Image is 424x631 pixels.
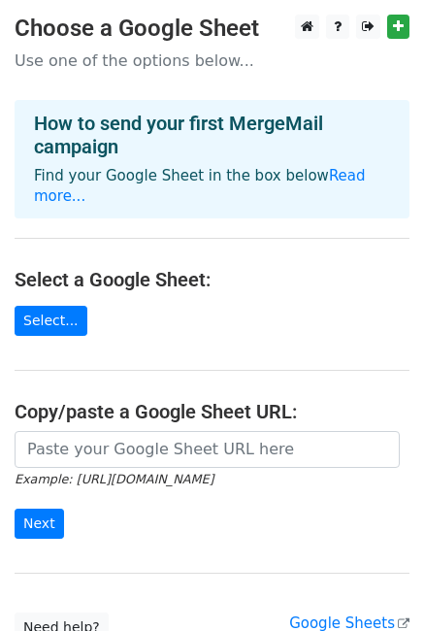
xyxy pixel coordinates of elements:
p: Use one of the options below... [15,50,409,71]
input: Next [15,509,64,539]
h4: How to send your first MergeMail campaign [34,112,390,158]
p: Find your Google Sheet in the box below [34,166,390,207]
h3: Choose a Google Sheet [15,15,409,43]
input: Paste your Google Sheet URL here [15,431,400,468]
h4: Copy/paste a Google Sheet URL: [15,400,409,423]
a: Read more... [34,167,366,205]
small: Example: [URL][DOMAIN_NAME] [15,472,213,486]
h4: Select a Google Sheet: [15,268,409,291]
a: Select... [15,306,87,336]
